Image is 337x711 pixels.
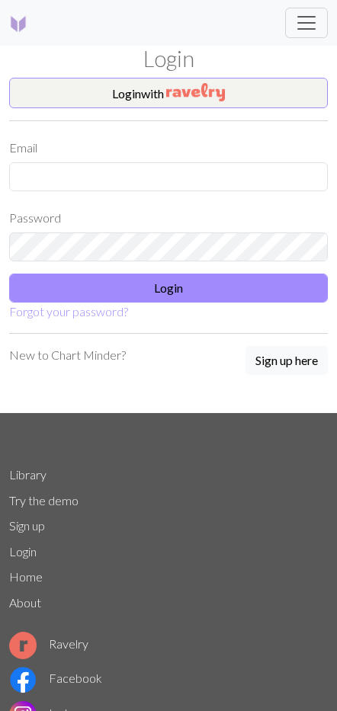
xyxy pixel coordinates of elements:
[9,636,88,651] a: Ravelry
[9,346,126,364] p: New to Chart Minder?
[166,83,225,101] img: Ravelry
[9,569,43,584] a: Home
[9,518,45,533] a: Sign up
[9,493,79,508] a: Try the demo
[9,632,37,659] img: Ravelry logo
[9,304,128,319] a: Forgot your password?
[9,544,37,559] a: Login
[9,274,328,303] button: Login
[9,14,27,33] img: Logo
[285,8,328,38] button: Toggle navigation
[9,595,41,610] a: About
[9,666,37,693] img: Facebook logo
[9,467,47,482] a: Library
[246,346,328,375] button: Sign up here
[9,78,328,108] button: Loginwith
[9,671,102,685] a: Facebook
[246,346,328,376] a: Sign up here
